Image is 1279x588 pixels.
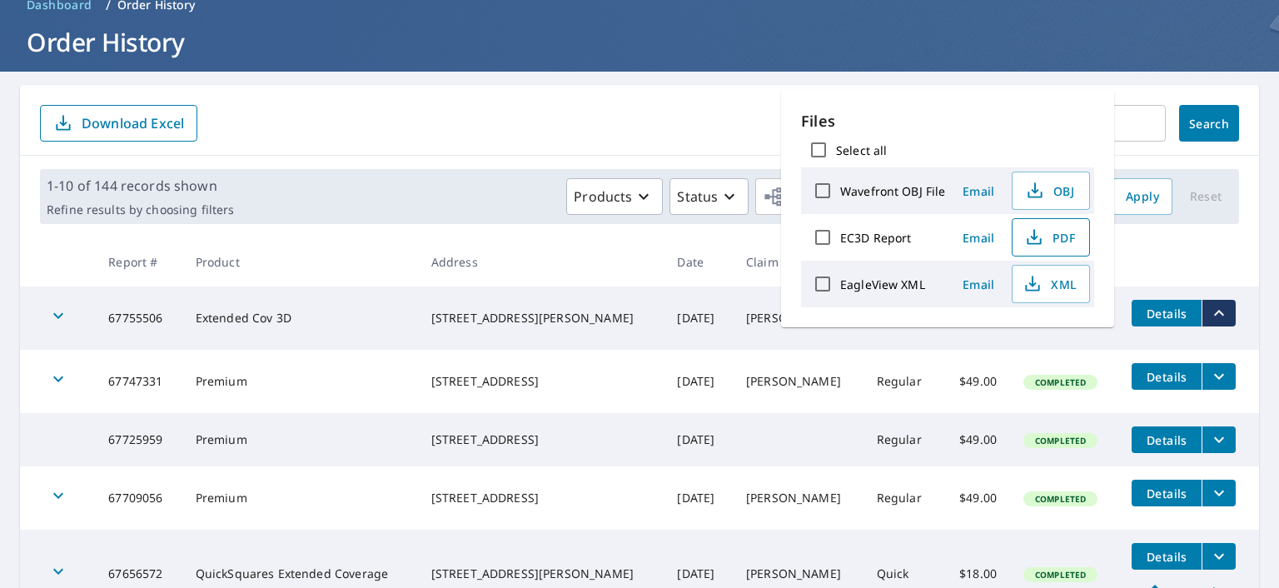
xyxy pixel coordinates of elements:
th: Date [664,237,733,287]
label: Wavefront OBJ File [840,183,945,199]
td: Extended Cov 3D [182,287,418,350]
button: Orgs [755,178,849,215]
button: filesDropdownBtn-67725959 [1202,426,1236,453]
h1: Order History [20,25,1259,59]
td: $49.00 [941,466,1010,530]
button: Status [669,178,749,215]
button: Email [952,178,1005,204]
td: 67747331 [95,350,182,413]
td: $49.00 [941,350,1010,413]
span: Completed [1025,569,1096,581]
td: Regular [863,413,942,466]
p: Files [801,110,1094,132]
td: 67709056 [95,466,182,530]
button: detailsBtn-67709056 [1132,480,1202,506]
span: Email [958,230,998,246]
button: Email [952,225,1005,251]
button: Download Excel [40,105,197,142]
button: filesDropdownBtn-67747331 [1202,363,1236,390]
td: Premium [182,413,418,466]
span: Apply [1126,187,1159,207]
td: Regular [863,350,942,413]
td: $49.00 [941,413,1010,466]
p: 1-10 of 144 records shown [47,176,234,196]
div: [STREET_ADDRESS][PERSON_NAME] [431,310,651,326]
span: Details [1142,549,1192,565]
th: Address [418,237,664,287]
button: detailsBtn-67747331 [1132,363,1202,390]
label: EagleView XML [840,277,925,292]
td: [PERSON_NAME] [733,466,863,530]
button: detailsBtn-67725959 [1132,426,1202,453]
button: Search [1179,105,1239,142]
button: detailsBtn-67656572 [1132,543,1202,570]
span: Completed [1025,376,1096,388]
span: Completed [1025,435,1096,446]
th: Product [182,237,418,287]
span: Details [1142,306,1192,321]
label: EC3D Report [840,230,911,246]
div: [STREET_ADDRESS][PERSON_NAME] [431,566,651,582]
div: [STREET_ADDRESS] [431,431,651,448]
span: Details [1142,369,1192,385]
td: Premium [182,466,418,530]
span: Orgs [763,187,819,207]
button: Products [566,178,663,215]
span: OBJ [1023,181,1076,201]
td: Premium [182,350,418,413]
td: [DATE] [664,350,733,413]
span: XML [1023,274,1076,294]
button: OBJ [1012,172,1090,210]
span: PDF [1023,227,1076,247]
button: XML [1012,265,1090,303]
p: Status [677,187,718,207]
td: [DATE] [664,287,733,350]
th: Report # [95,237,182,287]
span: Details [1142,432,1192,448]
button: filesDropdownBtn-67755506 [1202,300,1236,326]
span: Email [958,183,998,199]
td: [PERSON_NAME] [733,350,863,413]
td: 67755506 [95,287,182,350]
td: [DATE] [664,413,733,466]
p: Refine results by choosing filters [47,202,234,217]
button: filesDropdownBtn-67656572 [1202,543,1236,570]
td: Regular [863,466,942,530]
p: Download Excel [82,114,184,132]
button: Apply [1112,178,1172,215]
button: filesDropdownBtn-67709056 [1202,480,1236,506]
span: Search [1192,116,1226,132]
div: [STREET_ADDRESS] [431,490,651,506]
td: 67725959 [95,413,182,466]
td: [PERSON_NAME] [733,287,863,350]
th: Claim ID [733,237,863,287]
button: detailsBtn-67755506 [1132,300,1202,326]
span: Completed [1025,493,1096,505]
td: [DATE] [664,466,733,530]
span: Email [958,277,998,292]
span: Details [1142,486,1192,501]
div: [STREET_ADDRESS] [431,373,651,390]
button: Email [952,272,1005,297]
label: Select all [836,142,887,158]
button: PDF [1012,218,1090,257]
p: Products [574,187,632,207]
